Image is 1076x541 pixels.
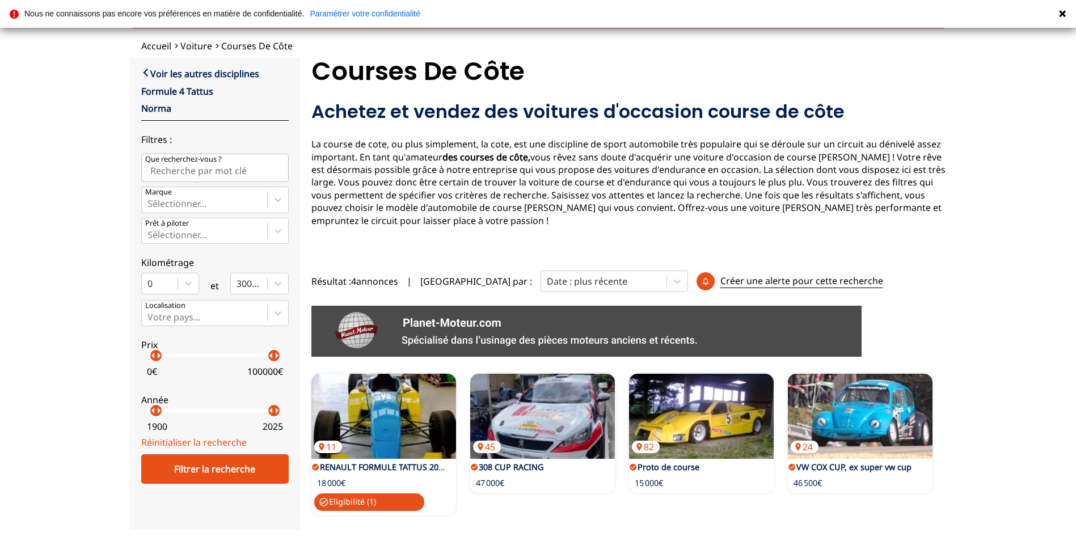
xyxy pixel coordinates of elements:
[264,404,278,417] p: arrow_left
[476,477,504,489] p: 47 000€
[145,301,185,311] p: Localisation
[788,374,932,459] a: VW COX CUP, ex super vw cup24
[147,278,150,289] input: 0
[310,10,420,18] a: Paramétrer votre confidentialité
[263,420,283,433] p: 2025
[180,40,212,52] a: Voiture
[314,493,425,510] p: Eligibilité ( 1 )
[320,462,448,472] a: RENAULT FORMULE TATTUS 2000
[407,275,412,288] span: |
[638,462,699,472] a: Proto de course
[473,441,501,453] p: 45
[420,275,532,288] p: [GEOGRAPHIC_DATA] par :
[147,312,150,322] input: Votre pays...
[141,154,289,182] input: Que recherchez-vous ?
[442,151,530,163] strong: des courses de côte,
[141,256,289,269] p: Kilométrage
[632,441,660,453] p: 82
[479,462,543,472] a: 308 CUP RACING
[146,349,160,362] p: arrow_left
[796,462,912,472] a: VW COX CUP, ex super vw cup
[237,278,239,289] input: 300000
[146,404,160,417] p: arrow_left
[210,280,219,292] p: et
[311,374,456,459] a: RENAULT FORMULE TATTUS 200011
[635,477,663,489] p: 15 000€
[314,441,342,453] p: 11
[141,394,289,406] p: Année
[470,374,615,459] a: 308 CUP RACING 45
[152,349,166,362] p: arrow_right
[141,454,289,484] div: Filtrer la recherche
[470,374,615,459] img: 308 CUP RACING
[141,40,171,52] a: Accueil
[145,154,222,164] p: Que recherchez-vous ?
[270,349,284,362] p: arrow_right
[311,58,947,85] h1: Courses de Côte
[145,187,172,197] p: Marque
[629,374,774,459] a: Proto de course82
[147,365,157,378] p: 0 €
[720,274,883,288] p: Créer une alerte pour cette recherche
[152,404,166,417] p: arrow_right
[141,102,171,115] a: Norma
[147,198,150,209] input: MarqueSélectionner...
[317,477,345,489] p: 18 000€
[141,133,289,146] p: Filtres :
[629,374,774,459] img: Proto de course
[311,100,947,123] h2: Achetez et vendez des voitures d'occasion course de côte
[24,10,304,18] p: Nous ne connaissons pas encore vos préférences en matière de confidentialité.
[319,497,329,508] span: check_circle
[270,404,284,417] p: arrow_right
[247,365,283,378] p: 100000 €
[147,420,167,433] p: 1900
[147,230,150,240] input: Prêt à piloterSélectionner...
[264,349,278,362] p: arrow_left
[791,441,818,453] p: 24
[788,374,932,459] img: VW COX CUP, ex super vw cup
[141,85,213,98] a: Formule 4 Tattus
[221,40,293,52] a: Courses de Côte
[145,218,189,229] p: Prêt à piloter
[311,138,947,227] p: La course de cote, ou plus simplement, la cote, est une discipline de sport automobile très popul...
[141,436,247,449] a: Réinitialiser la recherche
[794,477,822,489] p: 46 500€
[311,374,456,459] img: RENAULT FORMULE TATTUS 2000
[141,339,289,351] p: Prix
[311,275,398,288] span: Résultat : 4 annonces
[141,66,259,80] a: Voir les autres disciplines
